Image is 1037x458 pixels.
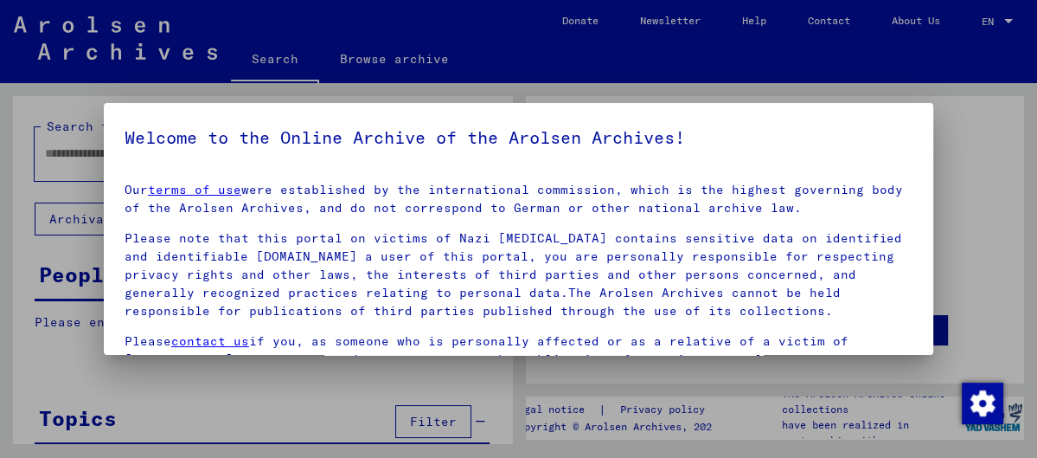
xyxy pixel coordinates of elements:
[125,229,912,320] p: Please note that this portal on victims of Nazi [MEDICAL_DATA] contains sensitive data on identif...
[171,333,249,349] a: contact us
[125,181,912,217] p: Our were established by the international commission, which is the highest governing body of the ...
[962,383,1003,424] img: Change consent
[125,332,912,387] p: Please if you, as someone who is personally affected or as a relative of a victim of [MEDICAL_DAT...
[148,182,241,197] a: terms of use
[125,124,912,152] h5: Welcome to the Online Archive of the Arolsen Archives!
[961,382,1002,423] div: Change consent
